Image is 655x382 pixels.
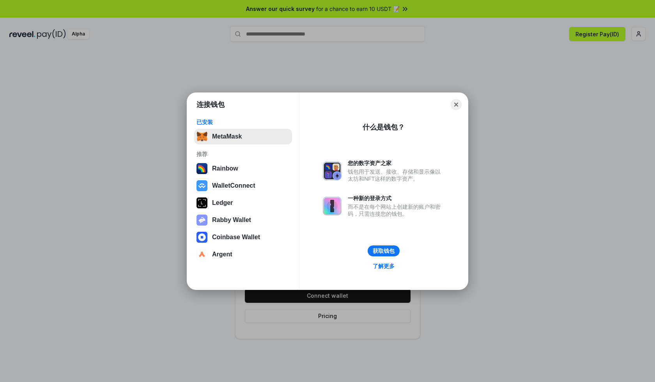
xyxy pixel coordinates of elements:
[323,197,342,215] img: svg+xml,%3Csvg%20xmlns%3D%22http%3A%2F%2Fwww.w3.org%2F2000%2Fsvg%22%20fill%3D%22none%22%20viewBox...
[212,182,255,189] div: WalletConnect
[373,263,395,270] div: 了解更多
[348,195,444,202] div: 一种新的登录方式
[196,180,207,191] img: svg+xml,%3Csvg%20width%3D%2228%22%20height%3D%2228%22%20viewBox%3D%220%200%2028%2028%22%20fill%3D...
[194,212,292,228] button: Rabby Wallet
[196,151,290,158] div: 推荐
[196,131,207,142] img: svg+xml,%3Csvg%20fill%3D%22none%22%20height%3D%2233%22%20viewBox%3D%220%200%2035%2033%22%20width%...
[348,160,444,167] div: 您的数字资产之家
[196,197,207,208] img: svg+xml,%3Csvg%20xmlns%3D%22http%3A%2F%2Fwww.w3.org%2F2000%2Fsvg%22%20width%3D%2228%22%20height%3...
[212,251,232,258] div: Argent
[196,100,225,109] h1: 连接钱包
[363,123,405,132] div: 什么是钱包？
[212,133,242,140] div: MetaMask
[368,245,400,256] button: 获取钱包
[196,249,207,260] img: svg+xml,%3Csvg%20width%3D%2228%22%20height%3D%2228%22%20viewBox%3D%220%200%2028%2028%22%20fill%3D...
[196,163,207,174] img: svg+xml,%3Csvg%20width%3D%22120%22%20height%3D%22120%22%20viewBox%3D%220%200%20120%20120%22%20fil...
[196,119,290,126] div: 已安装
[212,199,233,206] div: Ledger
[194,247,292,262] button: Argent
[323,162,342,180] img: svg+xml,%3Csvg%20xmlns%3D%22http%3A%2F%2Fwww.w3.org%2F2000%2Fsvg%22%20fill%3D%22none%22%20viewBox...
[194,161,292,176] button: Rainbow
[194,195,292,211] button: Ledger
[196,232,207,243] img: svg+xml,%3Csvg%20width%3D%2228%22%20height%3D%2228%22%20viewBox%3D%220%200%2028%2028%22%20fill%3D...
[373,247,395,254] div: 获取钱包
[194,229,292,245] button: Coinbase Wallet
[212,165,238,172] div: Rainbow
[194,178,292,194] button: WalletConnect
[348,168,444,182] div: 钱包用于发送、接收、存储和显示像以太坊和NFT这样的数字资产。
[348,203,444,217] div: 而不是在每个网站上创建新的账户和密码，只需连接您的钱包。
[451,99,462,110] button: Close
[368,261,399,271] a: 了解更多
[196,215,207,226] img: svg+xml,%3Csvg%20xmlns%3D%22http%3A%2F%2Fwww.w3.org%2F2000%2Fsvg%22%20fill%3D%22none%22%20viewBox...
[212,217,251,224] div: Rabby Wallet
[212,234,260,241] div: Coinbase Wallet
[194,129,292,144] button: MetaMask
